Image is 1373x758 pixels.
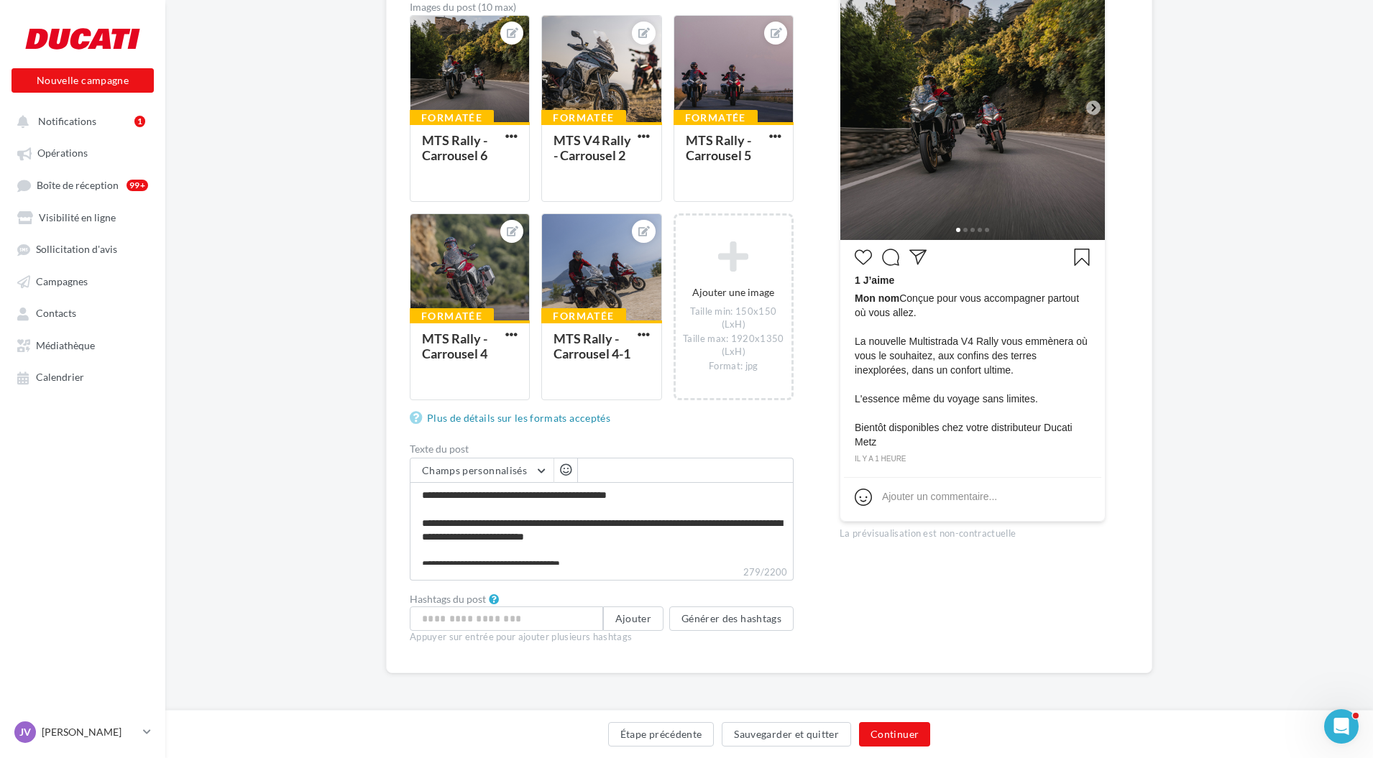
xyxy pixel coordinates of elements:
[686,132,751,163] div: MTS Rally - Carrousel 5
[541,110,625,126] div: Formatée
[855,273,1090,291] div: 1 J’aime
[1324,709,1359,744] iframe: Intercom live chat
[410,631,794,644] div: Appuyer sur entrée pour ajouter plusieurs hashtags
[541,308,625,324] div: Formatée
[9,139,157,165] a: Opérations
[840,522,1106,540] div: La prévisualisation est non-contractuelle
[422,331,487,361] div: MTS Rally - Carrousel 4
[882,489,997,504] div: Ajouter un commentaire...
[410,565,794,581] label: 279/2200
[9,172,157,198] a: Boîte de réception99+
[603,606,663,631] button: Ajouter
[855,291,1090,449] span: Conçue pour vous accompagner partout où vous allez. La nouvelle Multistrada V4 Rally vous emmèner...
[422,132,487,163] div: MTS Rally - Carrousel 6
[127,180,148,191] div: 99+
[855,453,1090,466] div: il y a 1 heure
[608,722,715,747] button: Étape précédente
[410,594,486,604] label: Hashtags du post
[9,364,157,389] a: Calendrier
[134,116,145,127] div: 1
[9,268,157,294] a: Campagnes
[36,308,76,320] span: Contacts
[36,275,88,287] span: Campagnes
[38,115,96,127] span: Notifications
[39,211,116,223] span: Visibilité en ligne
[9,108,151,134] button: Notifications 1
[554,132,631,163] div: MTS V4 Rally - Carrousel 2
[36,339,95,351] span: Médiathèque
[36,371,84,384] span: Calendrier
[554,331,630,361] div: MTS Rally - Carrousel 4-1
[422,464,527,476] span: Champs personnalisés
[9,300,157,325] a: Contacts
[410,444,794,454] label: Texte du post
[410,110,494,126] div: Formatée
[410,410,616,427] a: Plus de détails sur les formats acceptés
[410,2,794,12] div: Images du post (10 max)
[855,292,899,304] span: Mon nom
[674,110,758,126] div: Formatée
[722,722,851,747] button: Sauvegarder et quitter
[36,244,117,256] span: Sollicitation d'avis
[1073,249,1090,266] svg: Enregistrer
[855,489,872,506] svg: Emoji
[37,147,88,160] span: Opérations
[37,179,119,191] span: Boîte de réception
[410,458,554,483] button: Champs personnalisés
[42,725,137,739] p: [PERSON_NAME]
[9,332,157,358] a: Médiathèque
[9,236,157,262] a: Sollicitation d'avis
[859,722,930,747] button: Continuer
[19,725,31,739] span: JV
[909,249,927,266] svg: Partager la publication
[12,68,154,93] button: Nouvelle campagne
[9,204,157,230] a: Visibilité en ligne
[410,308,494,324] div: Formatée
[669,606,794,631] button: Générer des hashtags
[12,718,154,746] a: JV [PERSON_NAME]
[882,249,899,266] svg: Commenter
[855,249,872,266] svg: J’aime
